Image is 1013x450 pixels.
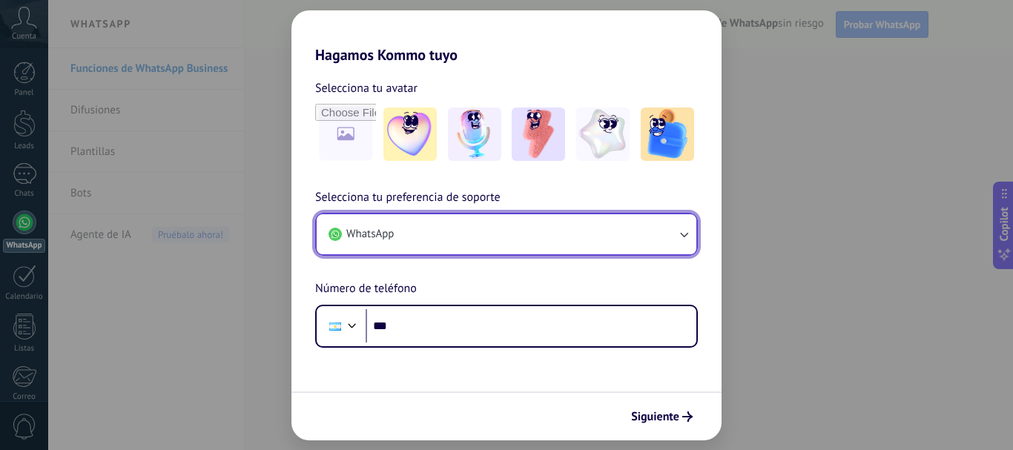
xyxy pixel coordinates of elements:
[315,79,418,98] span: Selecciona tu avatar
[317,214,696,254] button: WhatsApp
[346,227,394,242] span: WhatsApp
[448,107,501,161] img: -2.jpeg
[383,107,437,161] img: -1.jpeg
[315,188,501,208] span: Selecciona tu preferencia de soporte
[631,411,679,422] span: Siguiente
[576,107,630,161] img: -4.jpeg
[512,107,565,161] img: -3.jpeg
[641,107,694,161] img: -5.jpeg
[291,10,722,64] h2: Hagamos Kommo tuyo
[321,311,349,342] div: Argentina: + 54
[315,279,417,299] span: Número de teléfono
[624,404,699,429] button: Siguiente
